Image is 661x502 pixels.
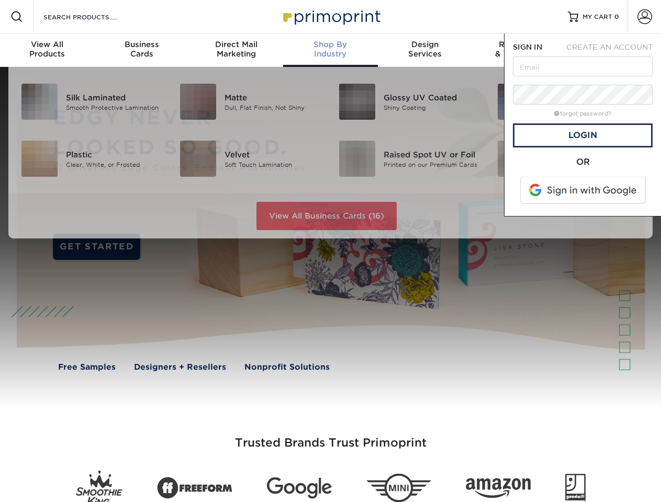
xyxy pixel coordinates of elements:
[94,40,188,59] div: Cards
[466,478,531,498] img: Amazon
[554,110,611,117] a: forgot password?
[189,40,283,59] div: Marketing
[189,33,283,67] a: Direct MailMarketing
[566,43,653,51] span: CREATE AN ACCOUNT
[513,43,542,51] span: SIGN IN
[283,40,377,59] div: Industry
[25,411,637,462] h3: Trusted Brands Trust Primoprint
[378,40,472,59] div: Services
[94,40,188,49] span: Business
[472,33,566,67] a: Resources& Templates
[278,5,383,28] img: Primoprint
[472,40,566,49] span: Resources
[513,156,653,168] div: OR
[189,40,283,49] span: Direct Mail
[513,123,653,147] a: Login
[267,477,332,499] img: Google
[283,40,377,49] span: Shop By
[582,13,612,21] span: MY CART
[283,33,377,67] a: Shop ByIndustry
[513,56,653,76] input: Email
[42,10,144,23] input: SEARCH PRODUCTS.....
[472,40,566,59] div: & Templates
[94,33,188,67] a: BusinessCards
[378,33,472,67] a: DesignServices
[565,474,586,502] img: Goodwill
[614,13,619,20] span: 0
[378,40,472,49] span: Design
